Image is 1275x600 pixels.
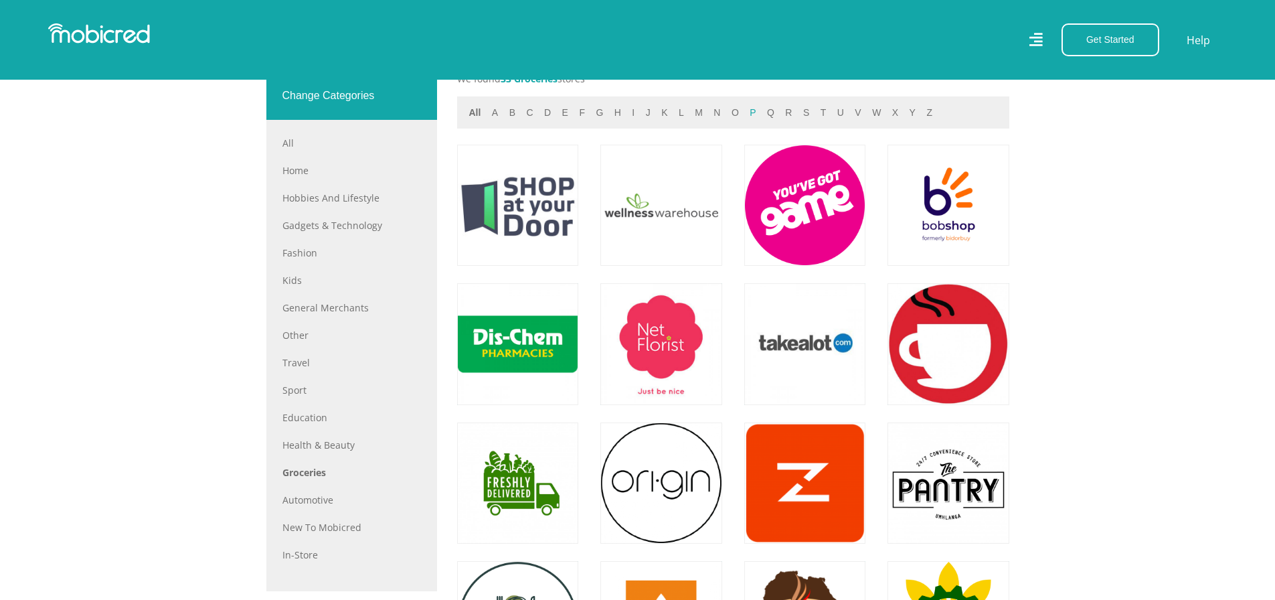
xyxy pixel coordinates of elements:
[514,72,558,85] span: Groceries
[282,301,421,315] a: General Merchants
[282,328,421,342] a: Other
[282,163,421,177] a: Home
[922,105,936,121] button: z
[888,105,902,121] button: x
[282,410,421,425] a: Education
[799,105,813,121] button: s
[851,105,865,121] button: v
[282,246,421,260] a: Fashion
[488,105,502,121] button: a
[746,105,760,121] button: p
[558,105,572,121] button: e
[642,105,655,121] button: j
[48,23,150,44] img: Mobicred
[282,493,421,507] a: Automotive
[592,105,607,121] button: g
[817,105,831,121] button: t
[833,105,848,121] button: u
[1061,23,1159,56] button: Get Started
[691,105,707,121] button: m
[763,105,778,121] button: q
[282,520,421,534] a: New to Mobicred
[610,105,625,121] button: h
[501,72,511,85] span: 33
[575,105,589,121] button: f
[868,105,885,121] button: w
[282,465,421,479] a: Groceries
[522,105,537,121] button: c
[675,105,688,121] button: l
[465,105,485,121] button: All
[709,105,724,121] button: n
[282,136,421,150] a: All
[282,356,421,370] a: Travel
[282,273,421,287] a: Kids
[282,548,421,562] a: In-store
[266,72,437,120] div: Change Categories
[282,438,421,452] a: Health & Beauty
[906,105,920,121] button: y
[282,383,421,397] a: Sport
[282,218,421,232] a: Gadgets & Technology
[628,105,639,121] button: i
[540,105,555,121] button: d
[657,105,671,121] button: k
[282,191,421,205] a: Hobbies and Lifestyle
[505,105,519,121] button: b
[728,105,743,121] button: o
[781,105,796,121] button: r
[1186,31,1211,49] a: Help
